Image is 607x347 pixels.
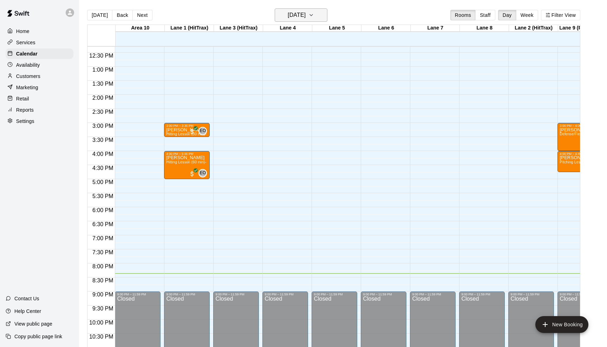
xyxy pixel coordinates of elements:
[200,127,206,135] span: EO
[516,10,538,20] button: Week
[16,39,35,46] p: Services
[275,8,327,22] button: [DATE]
[541,10,580,20] button: Filter View
[288,10,306,20] h6: [DATE]
[14,333,62,340] p: Copy public page link
[363,293,404,296] div: 9:00 PM – 11:59 PM
[164,123,210,137] div: 3:00 PM – 3:30 PM: Rockne Pitcher
[16,84,38,91] p: Marketing
[215,293,257,296] div: 9:00 PM – 11:59 PM
[6,116,73,126] a: Settings
[91,137,115,143] span: 3:30 PM
[510,293,552,296] div: 9:00 PM – 11:59 PM
[91,249,115,255] span: 7:30 PM
[214,25,263,32] div: Lane 3 (HitTrax)
[91,193,115,199] span: 5:30 PM
[91,67,115,73] span: 1:00 PM
[16,28,30,35] p: Home
[165,25,214,32] div: Lane 1 (HitTrax)
[117,293,158,296] div: 9:00 PM – 11:59 PM
[6,48,73,59] a: Calendar
[535,316,588,333] button: add
[557,123,603,151] div: 3:00 PM – 4:00 PM: Defense/Fielding (60 min)- Kyle Bunn
[263,25,312,32] div: Lane 4
[461,293,503,296] div: 9:00 PM – 11:59 PM
[14,308,41,315] p: Help Center
[166,124,208,127] div: 3:00 PM – 3:30 PM
[201,127,207,135] span: Eric Opelski
[6,71,73,81] a: Customers
[112,10,133,20] button: Back
[201,169,207,177] span: Eric Opelski
[312,25,361,32] div: Lane 5
[16,106,34,113] p: Reports
[6,82,73,93] a: Marketing
[412,293,453,296] div: 9:00 PM – 11:59 PM
[116,25,165,32] div: Area 10
[91,221,115,227] span: 6:30 PM
[411,25,460,32] div: Lane 7
[16,61,40,68] p: Availability
[498,10,516,20] button: Day
[166,160,238,164] span: Hitting Lesson (60 min)- [PERSON_NAME]
[460,25,509,32] div: Lane 8
[16,95,29,102] p: Retail
[6,93,73,104] a: Retail
[87,320,115,326] span: 10:00 PM
[198,169,207,177] div: Eric Opelski
[91,263,115,269] span: 8:00 PM
[200,170,206,177] span: EO
[87,53,115,59] span: 12:30 PM
[189,128,196,135] span: All customers have paid
[475,10,495,20] button: Staff
[91,235,115,241] span: 7:00 PM
[314,293,355,296] div: 9:00 PM – 11:59 PM
[557,151,603,172] div: 4:00 PM – 4:45 PM: Pitching Lesson (45 min)- Kyle Bunn
[164,151,210,179] div: 4:00 PM – 5:00 PM: Grady Daub
[91,179,115,185] span: 5:00 PM
[166,132,238,136] span: Hitting Lesson (30 min)- [PERSON_NAME]
[87,334,115,340] span: 10:30 PM
[91,81,115,87] span: 1:30 PM
[509,25,558,32] div: Lane 2 (HitTrax)
[91,306,115,312] span: 9:30 PM
[14,295,39,302] p: Contact Us
[166,152,208,156] div: 4:00 PM – 5:00 PM
[6,37,73,48] a: Services
[91,151,115,157] span: 4:00 PM
[91,292,115,297] span: 9:00 PM
[87,10,112,20] button: [DATE]
[16,73,40,80] p: Customers
[91,277,115,283] span: 8:30 PM
[91,123,115,129] span: 3:00 PM
[560,293,601,296] div: 9:00 PM – 11:59 PM
[132,10,152,20] button: Next
[6,105,73,115] a: Reports
[198,127,207,135] div: Eric Opelski
[166,293,208,296] div: 9:00 PM – 11:59 PM
[450,10,476,20] button: Rooms
[91,95,115,101] span: 2:00 PM
[6,26,73,37] a: Home
[560,152,601,156] div: 4:00 PM – 4:45 PM
[14,320,52,327] p: View public page
[16,50,38,57] p: Calendar
[265,293,306,296] div: 9:00 PM – 11:59 PM
[361,25,411,32] div: Lane 6
[91,165,115,171] span: 4:30 PM
[6,60,73,70] a: Availability
[16,118,34,125] p: Settings
[189,170,196,177] span: All customers have paid
[560,124,601,127] div: 3:00 PM – 4:00 PM
[91,109,115,115] span: 2:30 PM
[91,207,115,213] span: 6:00 PM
